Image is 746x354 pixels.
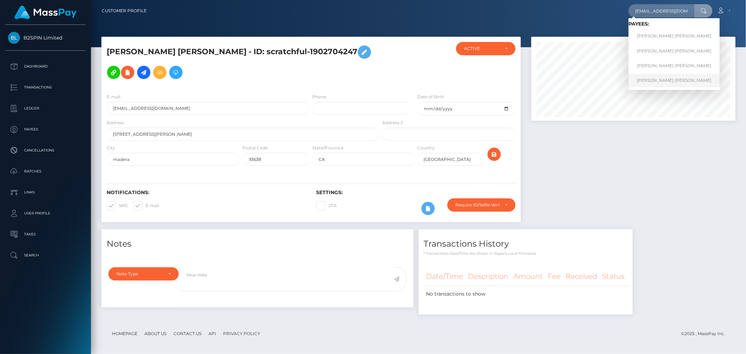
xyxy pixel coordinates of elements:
[8,250,83,261] p: Search
[107,190,306,196] h6: Notifications:
[8,208,83,219] p: User Profile
[628,30,720,43] a: [PERSON_NAME] [PERSON_NAME]
[14,6,77,19] img: MassPay Logo
[5,205,86,222] a: User Profile
[8,61,83,72] p: Dashboard
[108,267,179,281] button: Note Type
[5,121,86,138] a: Payees
[600,267,627,286] th: Status
[464,46,499,51] div: ACTIVE
[382,120,403,126] label: Address 2
[171,328,204,339] a: Contact Us
[5,142,86,159] a: Cancellations
[466,267,511,286] th: Description
[8,166,83,177] p: Batches
[456,42,516,55] button: ACTIVE
[107,120,124,126] label: Address
[546,267,563,286] th: Fee
[109,328,140,339] a: Homepage
[107,145,115,151] label: City
[5,247,86,264] a: Search
[316,190,515,196] h6: Settings:
[447,198,516,212] button: Require ID/Selfie Verification
[417,94,444,100] label: Date of Birth
[107,201,128,210] label: SMS
[8,32,20,44] img: B2SPIN Limited
[628,44,720,57] a: [PERSON_NAME] [PERSON_NAME]
[8,145,83,156] p: Cancellations
[8,82,83,93] p: Transactions
[312,94,326,100] label: Phone
[5,226,86,243] a: Taxes
[455,202,499,208] div: Require ID/Selfie Verification
[424,286,627,302] td: No transactions to show
[102,3,147,18] a: Customer Profile
[107,42,376,83] h5: [PERSON_NAME] [PERSON_NAME] - ID: scratchful-1902704247
[142,328,169,339] a: About Us
[424,251,627,256] p: * Transactions date/time are shown in payee's local timezone
[5,58,86,75] a: Dashboard
[424,267,466,286] th: Date/Time
[5,100,86,117] a: Ledger
[116,271,163,277] div: Note Type
[628,74,720,87] a: [PERSON_NAME] [PERSON_NAME]
[5,79,86,96] a: Transactions
[5,184,86,201] a: Links
[220,328,263,339] a: Privacy Policy
[5,163,86,180] a: Batches
[8,229,83,240] p: Taxes
[8,124,83,135] p: Payees
[8,103,83,114] p: Ledger
[8,187,83,198] p: Links
[628,21,720,27] h6: Payees:
[107,94,120,100] label: E-mail
[628,4,694,17] input: Search...
[681,330,730,338] div: © 2025 , MassPay Inc.
[206,328,219,339] a: API
[563,267,600,286] th: Received
[316,201,337,210] label: 2FA
[5,35,86,41] span: B2SPIN Limited
[312,145,343,151] label: State/Province
[133,201,159,210] label: E-mail
[243,145,268,151] label: Postal Code
[628,59,720,72] a: [PERSON_NAME] [PERSON_NAME]
[511,267,546,286] th: Amount
[417,145,435,151] label: Country
[137,66,150,79] a: Initiate Payout
[107,238,408,250] h4: Notes
[424,238,627,250] h4: Transactions History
